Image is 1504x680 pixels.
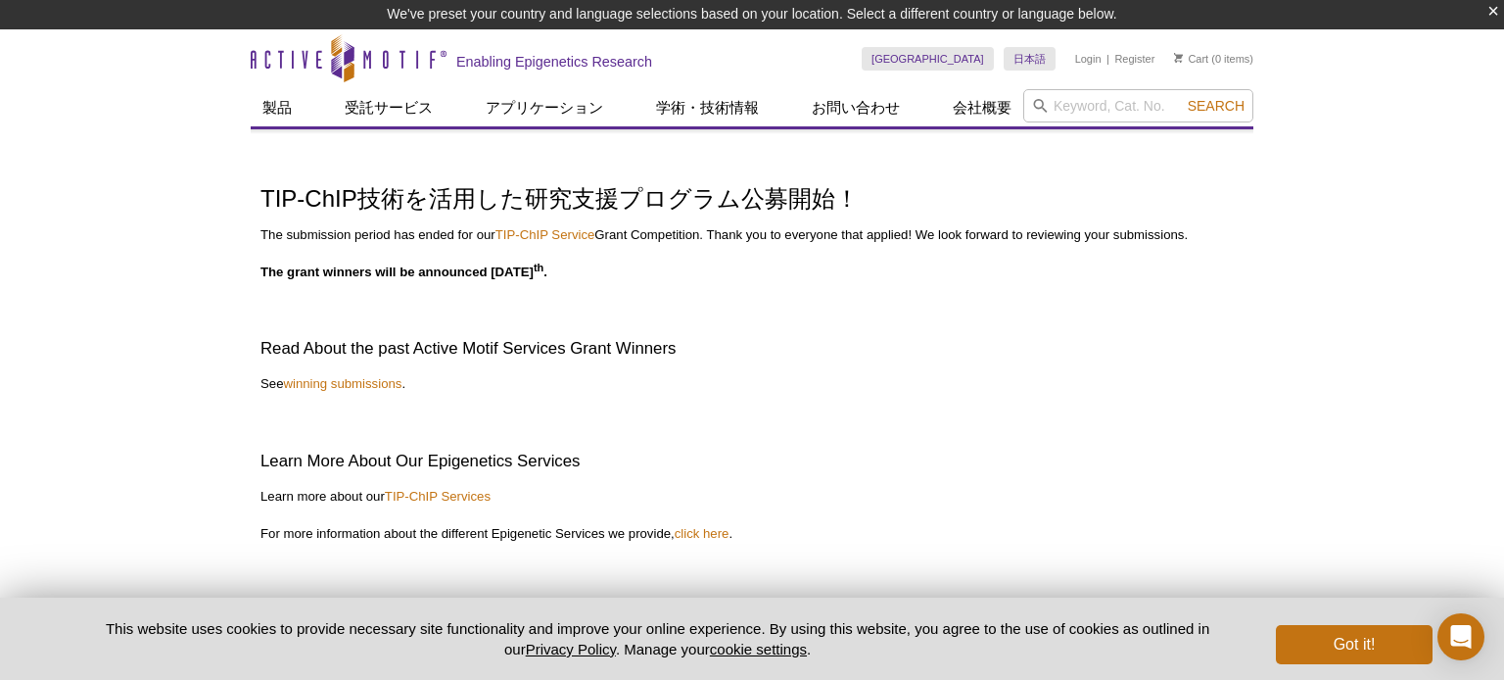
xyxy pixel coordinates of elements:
[1174,47,1253,71] li: (0 items)
[675,526,729,541] a: click here
[1182,97,1250,115] button: Search
[941,89,1023,126] a: 会社概要
[283,376,401,391] a: winning submissions
[474,89,615,126] a: アプリケーション
[260,337,1244,361] h2: Read About the past Active Motif Services Grant Winners
[1437,613,1484,660] div: Open Intercom Messenger
[260,186,1244,215] h1: TIP-ChIP技術を活用した研究支援プログラム公募開始！
[260,226,1244,244] p: The submission period has ended for our Grant Competition. Thank you to everyone that applied! We...
[260,265,547,279] strong: The grant winners will be announced [DATE] .
[251,89,304,126] a: 製品
[1114,52,1154,66] a: Register
[1004,47,1056,71] a: 日本語
[260,525,1244,543] p: For more information about the different Epigenetic Services we provide, .
[862,47,994,71] a: [GEOGRAPHIC_DATA]
[1174,53,1183,63] img: Your Cart
[456,53,652,71] h2: Enabling Epigenetics Research
[495,227,595,242] a: TIP-ChIP Service
[1023,89,1253,122] input: Keyword, Cat. No.
[1106,47,1109,71] li: |
[385,489,491,504] a: TIP-ChIP Services
[260,375,1244,393] p: See .
[710,641,807,657] button: cookie settings
[1075,52,1102,66] a: Login
[1188,98,1245,114] span: Search
[260,450,1244,473] h2: Learn More About Our Epigenetics Services
[333,89,445,126] a: 受託サービス
[260,488,1244,506] p: Learn more about our
[534,261,543,272] sup: th
[526,641,616,657] a: Privacy Policy
[1276,625,1433,664] button: Got it!
[800,89,912,126] a: お問い合わせ
[71,618,1244,659] p: This website uses cookies to provide necessary site functionality and improve your online experie...
[1174,52,1208,66] a: Cart
[644,89,771,126] a: 学術・技術情報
